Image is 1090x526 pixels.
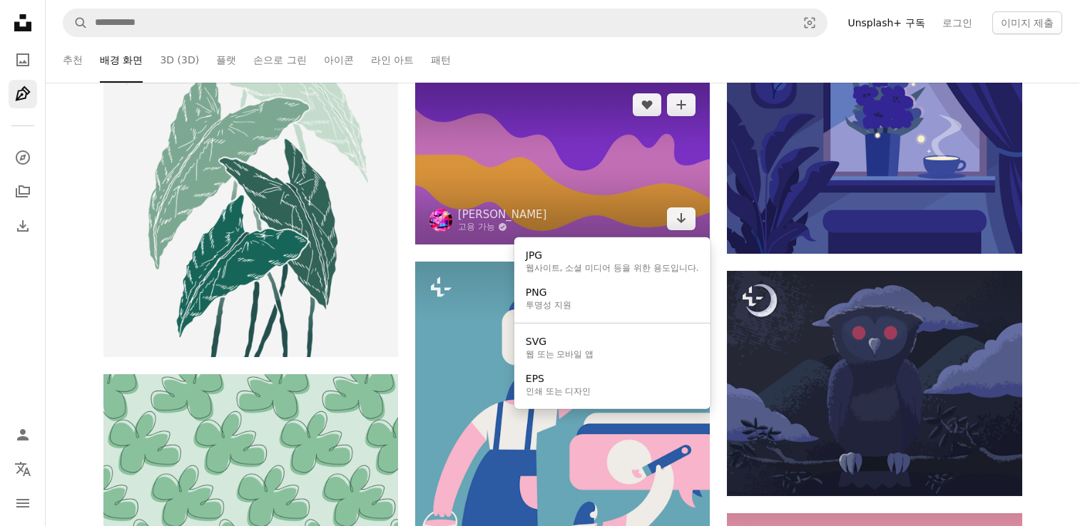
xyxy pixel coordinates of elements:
[667,207,696,230] button: 다운로드 형식 선택
[514,237,710,409] div: 다운로드 형식 선택
[526,349,594,361] div: 웹 또는 모바일 앱
[526,286,571,300] div: PNG
[526,386,591,398] div: 인쇄 또는 디자인
[526,372,591,386] div: EPS
[526,335,594,349] div: SVG
[526,249,699,263] div: JPG
[526,263,699,274] div: 웹사이트, 소셜 미디어 등을 위한 용도입니다.
[526,300,571,311] div: 투명성 지원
